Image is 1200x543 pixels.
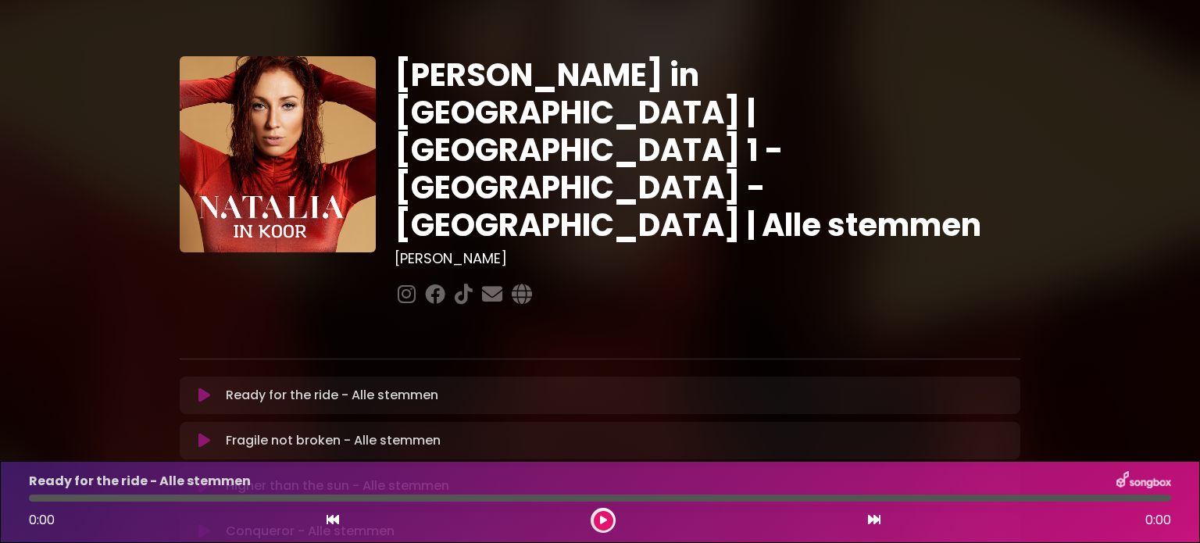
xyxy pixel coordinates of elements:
[180,56,376,252] img: YTVS25JmS9CLUqXqkEhs
[1145,511,1171,530] span: 0:00
[226,431,441,450] p: Fragile not broken - Alle stemmen
[226,386,438,405] p: Ready for the ride - Alle stemmen
[29,472,251,491] p: Ready for the ride - Alle stemmen
[29,511,55,529] span: 0:00
[395,56,1020,244] h1: [PERSON_NAME] in [GEOGRAPHIC_DATA] | [GEOGRAPHIC_DATA] 1 - [GEOGRAPHIC_DATA] - [GEOGRAPHIC_DATA] ...
[1116,471,1171,491] img: songbox-logo-white.png
[395,250,1020,267] h3: [PERSON_NAME]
